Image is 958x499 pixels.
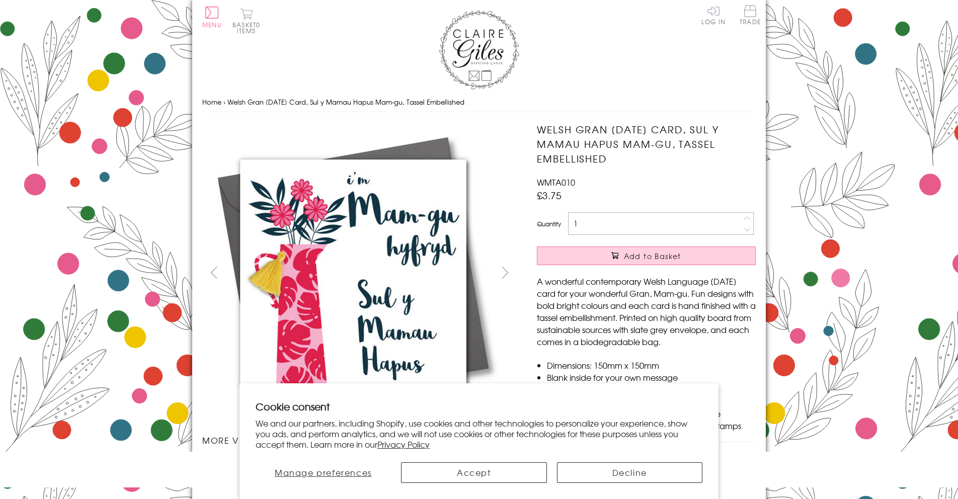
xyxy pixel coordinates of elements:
[223,97,225,107] span: ›
[537,122,756,165] h1: Welsh Gran [DATE] Card, Sul y Mamau Hapus Mam-gu, Tassel Embellished
[547,359,756,371] li: Dimensions: 150mm x 150mm
[256,462,391,483] button: Manage preferences
[557,462,703,483] button: Decline
[740,5,761,25] span: Trade
[275,466,372,478] span: Manage preferences
[740,5,761,27] a: Trade
[537,188,562,202] span: £3.75
[401,462,547,483] button: Accept
[202,122,504,424] img: Welsh Gran Mother's Day Card, Sul y Mamau Hapus Mam-gu, Tassel Embellished
[256,418,702,449] p: We and our partners, including Shopify, use cookies and other technologies to personalize your ex...
[377,438,430,450] a: Privacy Policy
[701,5,726,25] a: Log In
[202,97,221,107] a: Home
[232,8,260,34] button: Basket0 items
[202,92,756,113] nav: breadcrumbs
[439,10,519,90] img: Claire Giles Greetings Cards
[537,275,756,348] p: A wonderful contemporary Welsh Language [DATE] card for your wonderful Gran, Mam-gu. Fun designs ...
[624,251,681,261] span: Add to Basket
[537,219,561,228] label: Quantity
[202,7,222,28] button: Menu
[202,434,517,446] h3: More views
[202,261,225,284] button: prev
[237,20,260,35] span: 0 items
[537,176,575,188] span: WMTA010
[494,261,517,284] button: next
[227,97,464,107] span: Welsh Gran [DATE] Card, Sul y Mamau Hapus Mam-gu, Tassel Embellished
[537,246,756,265] button: Add to Basket
[202,20,222,29] span: Menu
[547,371,756,383] li: Blank inside for your own message
[517,122,819,424] img: Welsh Gran Mother's Day Card, Sul y Mamau Hapus Mam-gu, Tassel Embellished
[256,399,702,413] h2: Cookie consent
